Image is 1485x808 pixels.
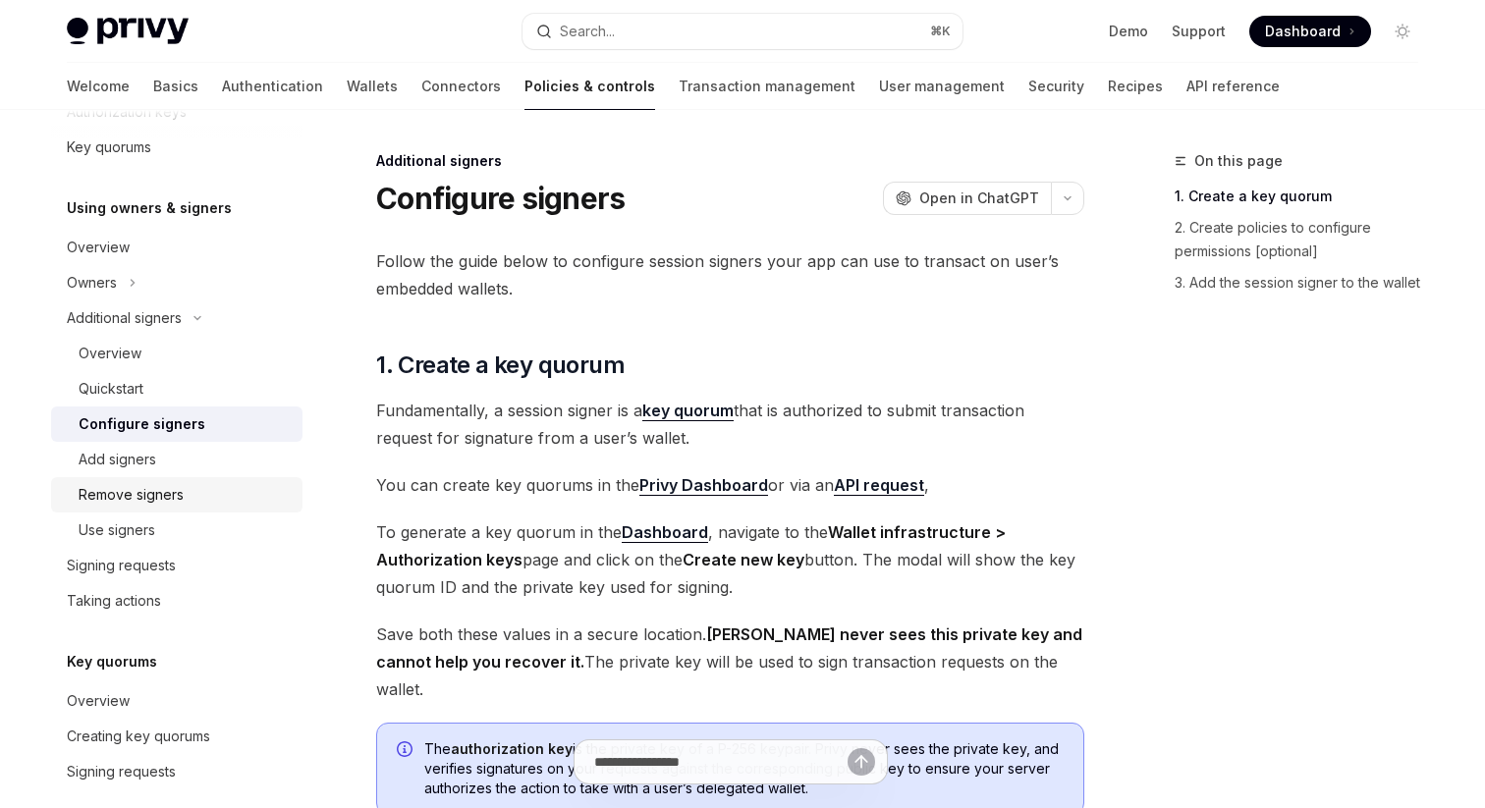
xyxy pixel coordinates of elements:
strong: [PERSON_NAME] never sees this private key and cannot help you recover it. [376,624,1082,672]
span: Save both these values in a secure location. The private key will be used to sign transaction req... [376,620,1084,703]
div: Remove signers [79,483,184,507]
div: Additional signers [67,306,182,330]
a: Wallets [347,63,398,110]
a: Signing requests [51,548,302,583]
strong: Create new key [683,550,804,569]
button: Toggle Owners section [51,265,302,300]
a: Privy Dashboard [639,475,768,496]
div: Taking actions [67,589,161,613]
span: Follow the guide below to configure session signers your app can use to transact on user’s embedd... [376,247,1084,302]
a: 1. Create a key quorum [1175,181,1434,212]
span: To generate a key quorum in the , navigate to the page and click on the button. The modal will sh... [376,518,1084,601]
a: 2. Create policies to configure permissions [optional] [1175,212,1434,267]
span: You can create key quorums in the or via an , [376,471,1084,499]
div: Overview [67,689,130,713]
h5: Using owners & signers [67,196,232,220]
span: Dashboard [1265,22,1341,41]
button: Toggle Additional signers section [51,300,302,336]
span: On this page [1194,149,1283,173]
div: Add signers [79,448,156,471]
a: API reference [1186,63,1280,110]
a: Basics [153,63,198,110]
div: Overview [79,342,141,365]
div: Overview [67,236,130,259]
a: Quickstart [51,371,302,406]
a: Add signers [51,442,302,477]
a: Demo [1109,22,1148,41]
div: Creating key quorums [67,725,210,748]
a: Overview [51,336,302,371]
a: Policies & controls [524,63,655,110]
div: Signing requests [67,554,176,577]
button: Send message [848,748,875,776]
div: Configure signers [79,412,205,436]
a: Dashboard [1249,16,1371,47]
div: Search... [560,20,615,43]
a: Security [1028,63,1084,110]
a: Remove signers [51,477,302,512]
a: key quorum [642,401,734,421]
span: 1. Create a key quorum [376,350,625,381]
a: Configure signers [51,406,302,442]
div: Owners [67,271,117,295]
button: Toggle dark mode [1387,16,1418,47]
a: User management [879,63,1005,110]
a: Key quorums [51,130,302,165]
h1: Configure signers [376,181,625,216]
a: Support [1172,22,1226,41]
a: Authentication [222,63,323,110]
div: Additional signers [376,151,1084,171]
a: Use signers [51,512,302,548]
div: Quickstart [79,377,143,401]
div: Use signers [79,518,155,542]
a: Taking actions [51,583,302,619]
a: 3. Add the session signer to the wallet [1175,267,1434,298]
div: Key quorums [67,135,151,159]
span: Fundamentally, a session signer is a that is authorized to submit transaction request for signatu... [376,397,1084,452]
button: Open search [522,14,962,49]
a: Creating key quorums [51,719,302,754]
button: Open in ChatGPT [883,182,1051,215]
a: Dashboard [622,522,708,543]
a: Overview [51,683,302,719]
a: Signing requests [51,754,302,789]
a: Recipes [1108,63,1163,110]
span: Open in ChatGPT [919,189,1039,208]
a: Connectors [421,63,501,110]
span: ⌘ K [930,24,951,39]
a: Transaction management [679,63,855,110]
a: Welcome [67,63,130,110]
input: Ask a question... [594,740,848,783]
a: Overview [51,230,302,265]
div: Signing requests [67,760,176,783]
h5: Key quorums [67,650,157,673]
a: API request [834,475,924,496]
img: light logo [67,18,189,45]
